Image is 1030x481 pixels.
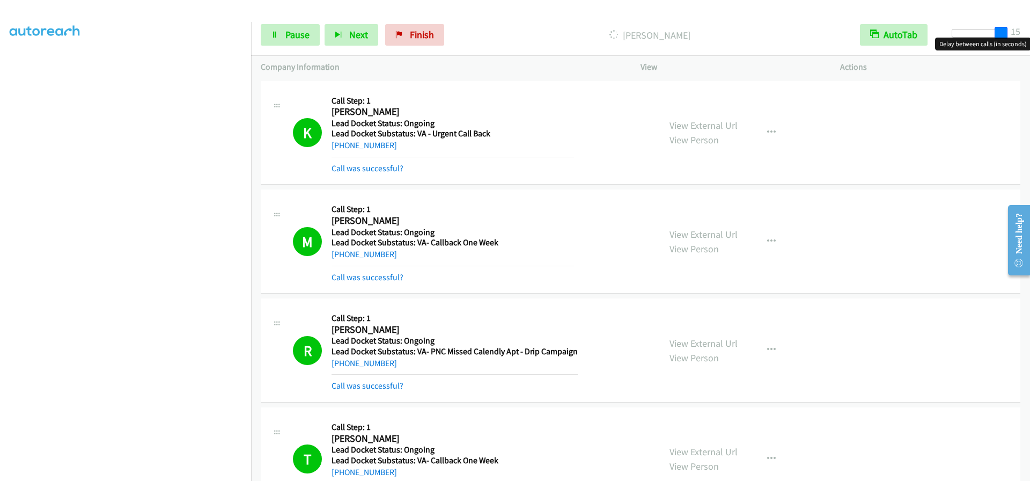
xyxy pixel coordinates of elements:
a: View External Url [669,337,738,349]
h5: Call Step: 1 [332,96,574,106]
a: View Person [669,352,719,364]
h5: Lead Docket Status: Ongoing [332,444,574,455]
div: 15 [1011,24,1020,39]
a: Call was successful? [332,272,403,282]
span: Pause [285,28,310,41]
span: Finish [410,28,434,41]
h5: Lead Docket Substatus: VA- Callback One Week [332,455,574,466]
h5: Lead Docket Substatus: VA - Urgent Call Back [332,128,574,139]
h1: R [293,336,322,365]
h2: [PERSON_NAME] [332,324,574,336]
h5: Lead Docket Status: Ongoing [332,227,574,238]
a: View Person [669,134,719,146]
h5: Call Step: 1 [332,422,574,433]
span: Next [349,28,368,41]
p: Company Information [261,61,621,74]
a: Call was successful? [332,381,403,391]
h1: M [293,227,322,256]
h2: [PERSON_NAME] [332,215,574,227]
a: Call was successful? [332,163,403,173]
a: Finish [385,24,444,46]
a: [PHONE_NUMBER] [332,140,397,150]
p: Actions [840,61,1020,74]
h5: Call Step: 1 [332,204,574,215]
h2: [PERSON_NAME] [332,433,574,445]
a: View External Url [669,119,738,132]
a: View External Url [669,446,738,458]
p: [PERSON_NAME] [459,28,841,42]
a: [PHONE_NUMBER] [332,249,397,259]
h5: Call Step: 1 [332,313,578,324]
a: Pause [261,24,320,46]
h5: Lead Docket Status: Ongoing [332,336,578,346]
a: View Person [669,243,719,255]
h5: Lead Docket Substatus: VA- Callback One Week [332,237,574,248]
h5: Lead Docket Status: Ongoing [332,118,574,129]
a: [PHONE_NUMBER] [332,358,397,368]
button: AutoTab [860,24,928,46]
a: View Person [669,460,719,472]
h1: T [293,444,322,473]
p: View [641,61,821,74]
button: Next [325,24,378,46]
h2: [PERSON_NAME] [332,106,574,118]
h5: Lead Docket Substatus: VA- PNC Missed Calendly Apt - Drip Campaign [332,346,578,357]
iframe: Resource Center [999,198,1030,283]
a: View External Url [669,228,738,240]
h1: K [293,118,322,147]
a: [PHONE_NUMBER] [332,467,397,477]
